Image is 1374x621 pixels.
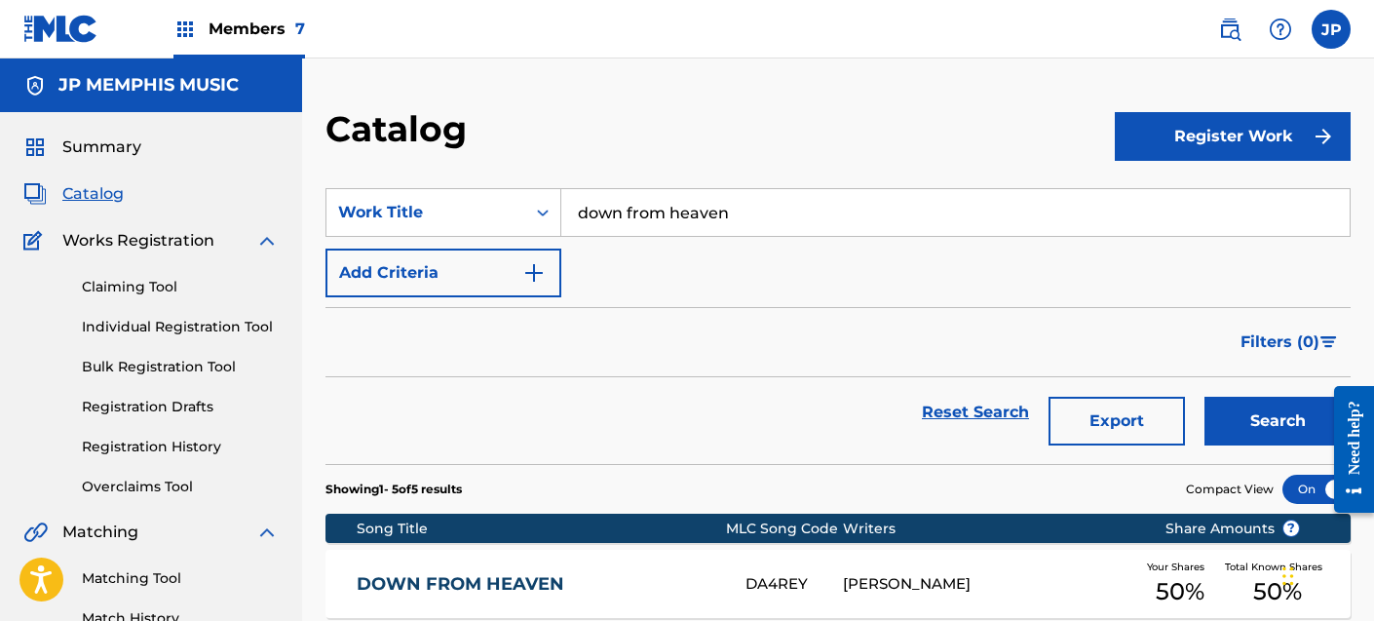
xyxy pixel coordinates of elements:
[1320,336,1337,348] img: filter
[912,391,1039,434] a: Reset Search
[82,437,279,457] a: Registration History
[23,15,98,43] img: MLC Logo
[62,182,124,206] span: Catalog
[325,188,1351,464] form: Search Form
[1204,397,1351,446] button: Search
[522,261,546,285] img: 9d2ae6d4665cec9f34b9.svg
[23,136,141,159] a: SummarySummary
[357,573,720,596] a: DOWN FROM HEAVEN
[1156,574,1204,609] span: 50 %
[357,519,727,539] div: Song Title
[843,519,1135,539] div: Writers
[23,521,48,544] img: Matching
[1147,560,1212,574] span: Your Shares
[62,229,214,252] span: Works Registration
[1115,112,1351,161] button: Register Work
[23,182,124,206] a: CatalogCatalog
[1283,521,1299,536] span: ?
[82,357,279,377] a: Bulk Registration Tool
[62,136,141,159] span: Summary
[325,107,477,151] h2: Catalog
[82,317,279,337] a: Individual Registration Tool
[255,229,279,252] img: expand
[1312,125,1335,148] img: f7272a7cc735f4ea7f67.svg
[62,521,138,544] span: Matching
[82,397,279,417] a: Registration Drafts
[1261,10,1300,49] div: Help
[1253,574,1302,609] span: 50 %
[1165,519,1300,539] span: Share Amounts
[82,477,279,497] a: Overclaims Tool
[1049,397,1185,446] button: Export
[1240,330,1319,354] span: Filters ( 0 )
[1277,527,1374,621] iframe: Chat Widget
[82,277,279,297] a: Claiming Tool
[1312,10,1351,49] div: User Menu
[1269,18,1292,41] img: help
[338,201,514,224] div: Work Title
[295,19,305,38] span: 7
[255,521,279,544] img: expand
[1229,318,1351,367] button: Filters (0)
[325,249,561,297] button: Add Criteria
[58,74,239,97] h5: JP MEMPHIS MUSIC
[1218,18,1241,41] img: search
[843,573,1135,596] div: [PERSON_NAME]
[23,182,47,206] img: Catalog
[1186,481,1274,498] span: Compact View
[1225,560,1330,574] span: Total Known Shares
[1319,370,1374,527] iframe: Resource Center
[1282,547,1294,605] div: Drag
[1210,10,1249,49] a: Public Search
[325,481,462,498] p: Showing 1 - 5 of 5 results
[745,573,843,596] div: DA4REY
[23,229,49,252] img: Works Registration
[173,18,197,41] img: Top Rightsholders
[209,18,305,40] span: Members
[726,519,843,539] div: MLC Song Code
[82,568,279,589] a: Matching Tool
[23,74,47,97] img: Accounts
[23,136,47,159] img: Summary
